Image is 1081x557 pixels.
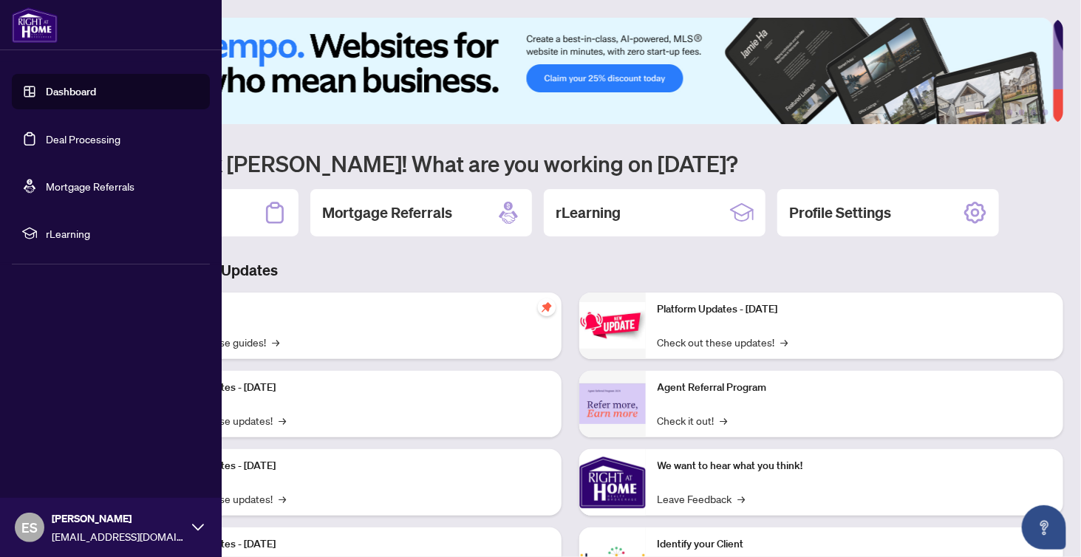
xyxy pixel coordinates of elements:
[995,109,1001,115] button: 2
[77,260,1063,281] h3: Brokerage & Industry Updates
[12,7,58,43] img: logo
[46,180,134,193] a: Mortgage Referrals
[155,458,550,474] p: Platform Updates - [DATE]
[155,536,550,553] p: Platform Updates - [DATE]
[1019,109,1025,115] button: 4
[966,109,989,115] button: 1
[781,334,788,350] span: →
[658,334,788,350] a: Check out these updates!→
[658,536,1052,553] p: Identify your Client
[77,18,1053,124] img: Slide 0
[1031,109,1037,115] button: 5
[272,334,279,350] span: →
[279,491,286,507] span: →
[279,412,286,428] span: →
[658,412,728,428] a: Check it out!→
[538,298,556,316] span: pushpin
[1022,505,1066,550] button: Open asap
[46,132,120,146] a: Deal Processing
[155,301,550,318] p: Self-Help
[77,149,1063,177] h1: Welcome back [PERSON_NAME]! What are you working on [DATE]?
[579,449,646,516] img: We want to hear what you think!
[46,85,96,98] a: Dashboard
[579,383,646,424] img: Agent Referral Program
[556,202,621,223] h2: rLearning
[1043,109,1048,115] button: 6
[155,380,550,396] p: Platform Updates - [DATE]
[658,380,1052,396] p: Agent Referral Program
[738,491,746,507] span: →
[789,202,891,223] h2: Profile Settings
[658,458,1052,474] p: We want to hear what you think!
[46,225,200,242] span: rLearning
[52,528,185,544] span: [EMAIL_ADDRESS][DOMAIN_NAME]
[322,202,452,223] h2: Mortgage Referrals
[658,301,1052,318] p: Platform Updates - [DATE]
[1007,109,1013,115] button: 3
[579,302,646,349] img: Platform Updates - June 23, 2025
[52,510,185,527] span: [PERSON_NAME]
[720,412,728,428] span: →
[21,517,38,538] span: ES
[658,491,746,507] a: Leave Feedback→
